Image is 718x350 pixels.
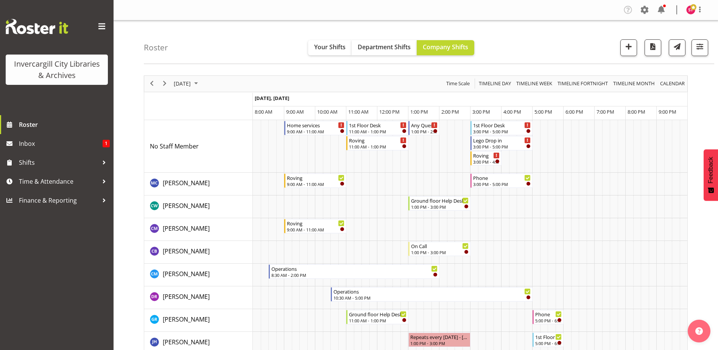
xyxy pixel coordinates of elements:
div: 1:00 PM - 3:00 PM [411,249,469,255]
div: Invercargill City Libraries & Archives [13,58,100,81]
div: 1st Floor Desk [349,121,407,129]
span: [PERSON_NAME] [163,247,210,255]
button: Timeline Week [515,79,554,88]
button: October 2025 [173,79,201,88]
span: Timeline Day [478,79,512,88]
div: 5:00 PM - 6:00 PM [535,317,562,323]
td: No Staff Member resource [144,120,253,173]
button: Department Shifts [352,40,417,55]
span: 9:00 PM [659,108,676,115]
span: Roster [19,119,110,130]
div: Roving [287,174,344,181]
div: Operations [333,287,531,295]
span: [PERSON_NAME] [163,315,210,323]
button: Time Scale [445,79,471,88]
div: Ground floor Help Desk [411,197,469,204]
div: Roving [287,219,344,227]
div: 10:30 AM - 5:00 PM [333,295,531,301]
img: help-xxl-2.png [695,327,703,335]
div: October 8, 2025 [171,76,202,92]
td: Debra Robinson resource [144,286,253,309]
span: [PERSON_NAME] [163,338,210,346]
span: 1 [103,140,110,147]
button: Add a new shift [620,39,637,56]
div: Lego Drop in [473,136,531,144]
span: Feedback [707,157,714,183]
span: Company Shifts [423,43,468,51]
div: Aurora Catu"s event - Phone Begin From Wednesday, October 8, 2025 at 3:00:00 PM GMT+13:00 Ends At... [470,173,533,188]
div: Chamique Mamolo"s event - Roving Begin From Wednesday, October 8, 2025 at 9:00:00 AM GMT+13:00 En... [284,219,346,233]
div: Chris Broad"s event - On Call Begin From Wednesday, October 8, 2025 at 1:00:00 PM GMT+13:00 Ends ... [408,242,470,256]
button: Fortnight [556,79,609,88]
a: [PERSON_NAME] [163,224,210,233]
a: [PERSON_NAME] [163,201,210,210]
div: 1:00 PM - 3:00 PM [410,340,469,346]
td: Grace Roscoe-Squires resource [144,309,253,332]
div: No Staff Member"s event - Home services Begin From Wednesday, October 8, 2025 at 9:00:00 AM GMT+1... [284,121,346,135]
button: Month [659,79,686,88]
span: Timeline Fortnight [557,79,609,88]
div: Roving [473,152,500,159]
div: 11:00 AM - 1:00 PM [349,128,407,134]
div: Operations [271,265,438,272]
div: 8:30 AM - 2:00 PM [271,272,438,278]
div: Any Questions [411,121,438,129]
span: No Staff Member [150,142,199,150]
div: 9:00 AM - 11:00 AM [287,227,344,233]
span: 6:00 PM [565,108,583,115]
button: Previous [147,79,157,88]
div: 11:00 AM - 1:00 PM [349,144,407,150]
a: [PERSON_NAME] [163,315,210,324]
span: 8:00 AM [255,108,273,115]
div: Jillian Hunter"s event - 1st Floor Desk Begin From Wednesday, October 8, 2025 at 5:00:00 PM GMT+1... [533,333,564,347]
div: Phone [473,174,531,181]
button: Send a list of all shifts for the selected filtered period to all rostered employees. [669,39,685,56]
a: [PERSON_NAME] [163,178,210,187]
div: 1st Floor Desk [473,121,531,129]
div: Catherine Wilson"s event - Ground floor Help Desk Begin From Wednesday, October 8, 2025 at 1:00:0... [408,196,470,211]
div: 1st Floor Desk [535,333,562,341]
span: 12:00 PM [379,108,400,115]
h4: Roster [144,43,168,52]
button: Timeline Month [612,79,656,88]
div: 9:00 AM - 11:00 AM [287,181,344,187]
td: Cindy Mulrooney resource [144,264,253,286]
span: Finance & Reporting [19,195,98,206]
div: previous period [145,76,158,92]
span: Time & Attendance [19,176,98,187]
span: 4:00 PM [503,108,521,115]
span: [PERSON_NAME] [163,224,210,233]
div: Grace Roscoe-Squires"s event - Ground floor Help Desk Begin From Wednesday, October 8, 2025 at 11... [346,310,408,324]
div: Aurora Catu"s event - Roving Begin From Wednesday, October 8, 2025 at 9:00:00 AM GMT+13:00 Ends A... [284,173,346,188]
a: [PERSON_NAME] [163,292,210,301]
span: 7:00 PM [597,108,614,115]
div: 11:00 AM - 1:00 PM [349,317,407,323]
div: next period [158,76,171,92]
img: Rosterit website logo [6,19,68,34]
div: On Call [411,242,469,250]
span: 3:00 PM [472,108,490,115]
span: 5:00 PM [534,108,552,115]
span: 2:00 PM [441,108,459,115]
div: Jillian Hunter"s event - Repeats every wednesday - Jillian Hunter Begin From Wednesday, October 8... [408,333,470,347]
button: Feedback - Show survey [704,149,718,201]
span: [PERSON_NAME] [163,179,210,187]
span: Shifts [19,157,98,168]
button: Filter Shifts [692,39,708,56]
div: Repeats every [DATE] - [PERSON_NAME] [410,333,469,341]
span: calendar [659,79,685,88]
div: 1:00 PM - 2:00 PM [411,128,438,134]
div: 3:00 PM - 5:00 PM [473,128,531,134]
button: Timeline Day [478,79,512,88]
div: Phone [535,310,562,318]
span: Time Scale [445,79,470,88]
td: Aurora Catu resource [144,173,253,195]
div: Debra Robinson"s event - Operations Begin From Wednesday, October 8, 2025 at 10:30:00 AM GMT+13:0... [331,287,533,302]
div: 3:00 PM - 5:00 PM [473,144,531,150]
span: [PERSON_NAME] [163,270,210,278]
div: No Staff Member"s event - Roving Begin From Wednesday, October 8, 2025 at 3:00:00 PM GMT+13:00 En... [470,151,502,166]
span: Department Shifts [358,43,411,51]
div: No Staff Member"s event - Roving Begin From Wednesday, October 8, 2025 at 11:00:00 AM GMT+13:00 E... [346,136,408,150]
